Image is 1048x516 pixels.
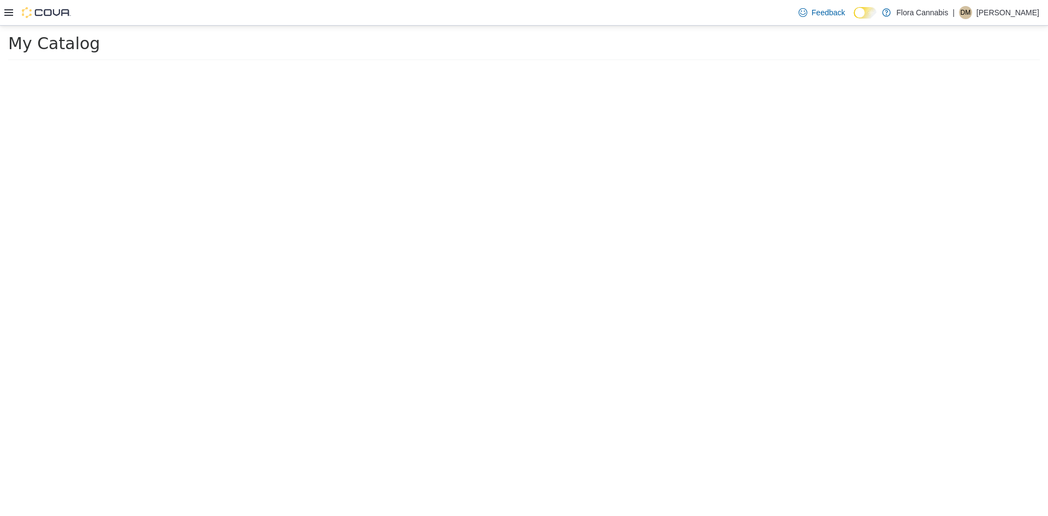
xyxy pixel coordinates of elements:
div: Delaney Matthews [959,6,972,19]
p: [PERSON_NAME] [976,6,1039,19]
input: Dark Mode [854,7,877,19]
p: | [952,6,955,19]
img: Cova [22,7,71,18]
a: Feedback [794,2,849,23]
span: DM [961,6,971,19]
span: My Catalog [8,8,100,27]
span: Feedback [812,7,845,18]
p: Flora Cannabis [896,6,948,19]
